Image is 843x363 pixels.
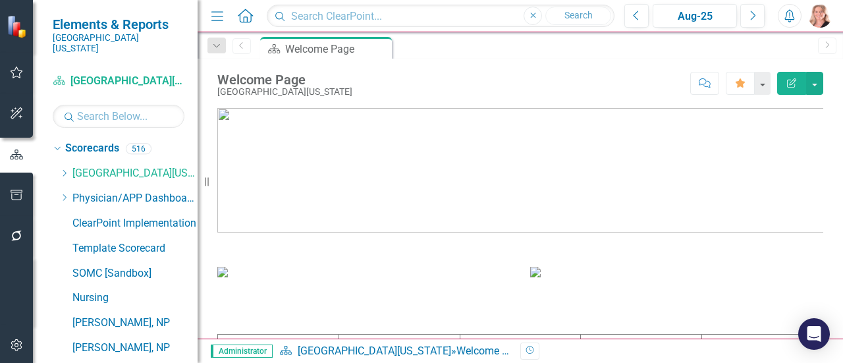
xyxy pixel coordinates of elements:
[217,72,352,87] div: Welcome Page
[72,216,198,231] a: ClearPoint Implementation
[6,14,30,39] img: ClearPoint Strategy
[72,291,198,306] a: Nursing
[456,345,526,357] div: Welcome Page
[72,241,198,256] a: Template Scorecard
[65,141,119,156] a: Scorecards
[279,344,510,359] div: »
[217,267,228,277] img: download%20somc%20mission%20vision.png
[808,4,832,28] img: Tiffany LaCoste
[267,5,614,28] input: Search ClearPoint...
[285,41,389,57] div: Welcome Page
[72,191,198,206] a: Physician/APP Dashboards
[530,267,541,277] img: download%20somc%20strategic%20values%20v2.png
[72,166,198,181] a: [GEOGRAPHIC_DATA][US_STATE]
[126,143,151,154] div: 516
[657,9,732,24] div: Aug-25
[545,7,611,25] button: Search
[653,4,737,28] button: Aug-25
[53,74,184,89] a: [GEOGRAPHIC_DATA][US_STATE]
[72,266,198,281] a: SOMC [Sandbox]
[211,345,273,358] span: Administrator
[798,318,830,350] div: Open Intercom Messenger
[217,108,823,233] img: download%20somc%20logo%20v2.png
[53,32,184,54] small: [GEOGRAPHIC_DATA][US_STATE]
[53,105,184,128] input: Search Below...
[53,16,184,32] span: Elements & Reports
[564,10,593,20] span: Search
[298,345,451,357] a: [GEOGRAPHIC_DATA][US_STATE]
[217,87,352,97] div: [GEOGRAPHIC_DATA][US_STATE]
[72,316,198,331] a: [PERSON_NAME], NP
[72,341,198,356] a: [PERSON_NAME], NP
